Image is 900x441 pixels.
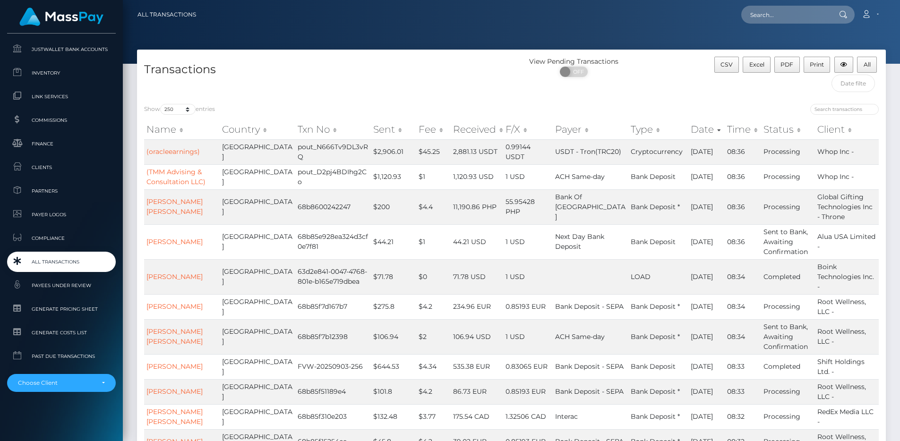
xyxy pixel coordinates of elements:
[628,354,688,379] td: Bank Deposit
[815,319,879,354] td: Root Wellness, LLC -
[555,193,626,221] span: Bank Of [GEOGRAPHIC_DATA]
[11,280,112,291] span: Payees under Review
[7,346,116,366] a: Past Due Transactions
[416,164,451,189] td: $1
[503,294,553,319] td: 0.85193 EUR
[371,319,416,354] td: $106.94
[416,319,451,354] td: $2
[815,120,879,139] th: Client: activate to sort column ascending
[774,57,800,73] button: PDF
[555,172,605,181] span: ACH Same-day
[295,379,371,404] td: 68b85f51189e4
[371,120,416,139] th: Sent: activate to sort column ascending
[451,189,503,224] td: 11,190.86 PHP
[555,232,604,251] span: Next Day Bank Deposit
[503,120,553,139] th: F/X: activate to sort column ascending
[503,164,553,189] td: 1 USD
[7,322,116,343] a: Generate Costs List
[688,294,724,319] td: [DATE]
[451,404,503,429] td: 175.54 CAD
[503,259,553,294] td: 1 USD
[11,209,112,220] span: Payer Logos
[720,61,733,68] span: CSV
[11,233,112,244] span: Compliance
[628,164,688,189] td: Bank Deposit
[780,61,793,68] span: PDF
[688,259,724,294] td: [DATE]
[555,362,624,371] span: Bank Deposit - SEPA
[628,294,688,319] td: Bank Deposit *
[503,354,553,379] td: 0.83065 EUR
[295,259,371,294] td: 63d2e841-0047-4768-801e-b165e719dbea
[451,120,503,139] th: Received: activate to sort column ascending
[11,256,112,267] span: All Transactions
[144,120,220,139] th: Name: activate to sort column ascending
[295,404,371,429] td: 68b85f310e203
[7,110,116,130] a: Commissions
[11,44,112,55] span: JustWallet Bank Accounts
[220,354,295,379] td: [GEOGRAPHIC_DATA]
[503,404,553,429] td: 1.32506 CAD
[295,189,371,224] td: 68b8600242247
[7,299,116,319] a: Generate Pricing Sheet
[220,224,295,259] td: [GEOGRAPHIC_DATA]
[7,39,116,59] a: JustWallet Bank Accounts
[146,272,203,281] a: [PERSON_NAME]
[815,259,879,294] td: Boink Technologies Inc. -
[628,120,688,139] th: Type: activate to sort column ascending
[371,189,416,224] td: $200
[295,164,371,189] td: pout_D2pj4BDIhg2Co
[371,379,416,404] td: $101.8
[688,224,724,259] td: [DATE]
[137,5,196,25] a: All Transactions
[295,120,371,139] th: Txn No: activate to sort column ascending
[503,139,553,164] td: 0.99144 USDT
[160,104,196,115] select: Showentries
[146,407,203,426] a: [PERSON_NAME] [PERSON_NAME]
[555,147,621,156] span: USDT - Tron(TRC20)
[503,224,553,259] td: 1 USD
[815,354,879,379] td: Shift Holdings Ltd. -
[810,61,824,68] span: Print
[11,162,112,173] span: Clients
[815,189,879,224] td: Global Gifting Technologies Inc - Throne
[834,57,854,73] button: Column visibility
[864,61,871,68] span: All
[371,139,416,164] td: $2,906.01
[628,224,688,259] td: Bank Deposit
[725,379,761,404] td: 08:33
[11,138,112,149] span: Finance
[220,319,295,354] td: [GEOGRAPHIC_DATA]
[628,319,688,354] td: Bank Deposit *
[144,104,215,115] label: Show entries
[146,302,203,311] a: [PERSON_NAME]
[371,354,416,379] td: $644.53
[416,354,451,379] td: $4.34
[555,412,578,421] span: Interac
[146,147,200,156] a: (oracleearnings)
[220,164,295,189] td: [GEOGRAPHIC_DATA]
[144,61,505,78] h4: Transactions
[725,259,761,294] td: 08:34
[416,139,451,164] td: $45.25
[857,57,877,73] button: All
[7,181,116,201] a: Partners
[7,228,116,248] a: Compliance
[761,319,815,354] td: Sent to Bank, Awaiting Confirmation
[628,139,688,164] td: Cryptocurrency
[688,379,724,404] td: [DATE]
[761,259,815,294] td: Completed
[451,319,503,354] td: 106.94 USD
[451,259,503,294] td: 71.78 USD
[761,120,815,139] th: Status: activate to sort column ascending
[503,319,553,354] td: 1 USD
[146,237,203,246] a: [PERSON_NAME]
[220,404,295,429] td: [GEOGRAPHIC_DATA]
[451,164,503,189] td: 1,120.93 USD
[11,186,112,196] span: Partners
[761,164,815,189] td: Processing
[725,189,761,224] td: 08:36
[220,379,295,404] td: [GEOGRAPHIC_DATA]
[220,120,295,139] th: Country: activate to sort column ascending
[688,189,724,224] td: [DATE]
